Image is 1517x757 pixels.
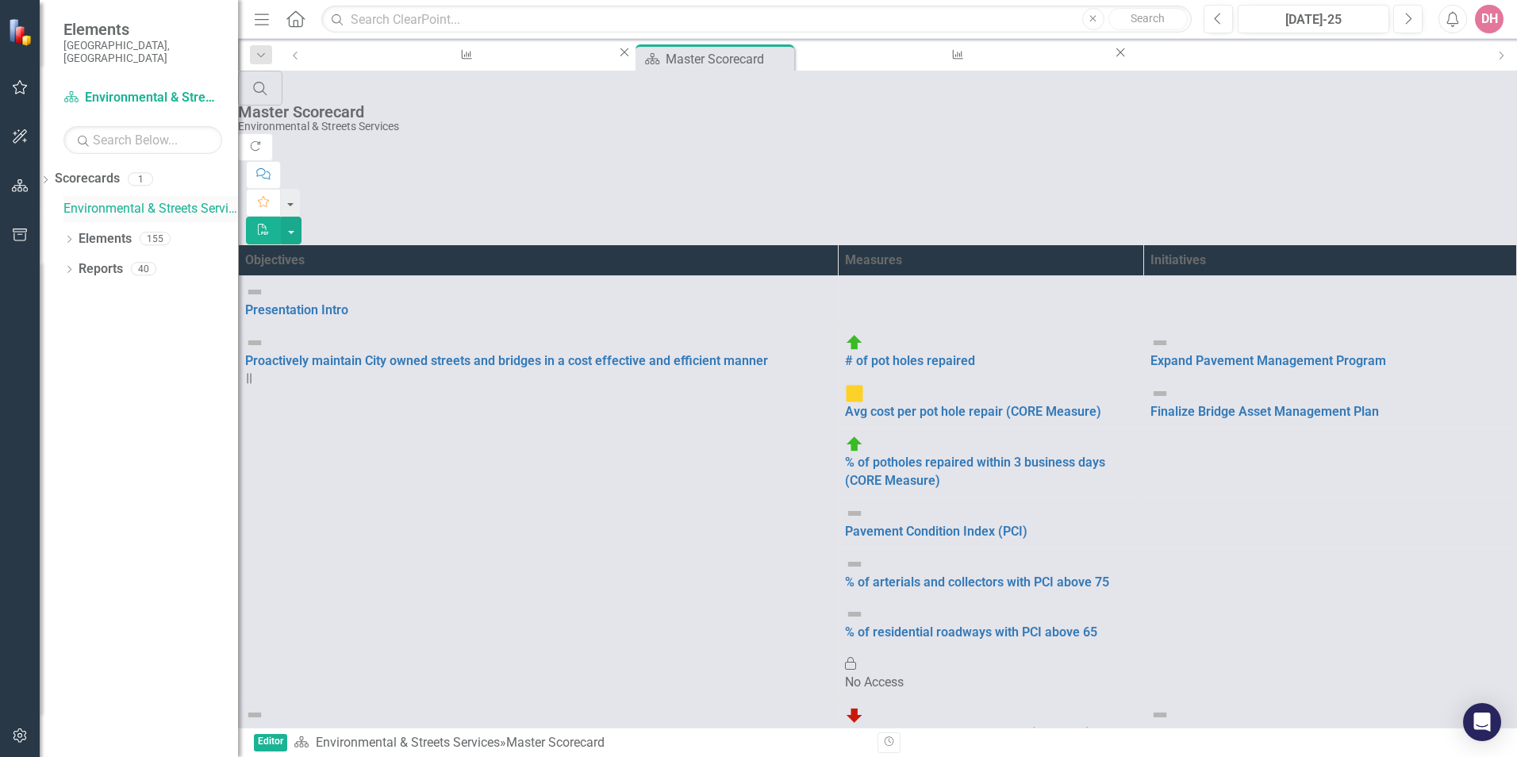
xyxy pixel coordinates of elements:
a: Expand Pavement Management Program [1150,353,1386,368]
td: Double-Click to Edit Right Click for Context Menu [838,327,1144,378]
a: Scorecards [55,170,120,188]
div: Measures [845,252,1138,270]
img: Not Defined [1150,705,1169,724]
button: [DATE]-25 [1238,5,1389,33]
div: Master Scorecard [506,735,605,750]
img: On Target [845,435,864,454]
a: Reports [79,260,123,279]
small: [GEOGRAPHIC_DATA], [GEOGRAPHIC_DATA] [63,39,222,65]
td: Double-Click to Edit Right Click for Context Menu [1144,378,1517,428]
a: Presentation Intro [245,302,348,317]
span: Editor [254,734,287,752]
a: # of pot holes repaired [845,353,975,368]
td: Double-Click to Edit Right Click for Context Menu [1144,327,1517,378]
img: Not Defined [245,333,264,352]
td: Double-Click to Edit Right Click for Context Menu [838,598,1144,649]
button: DH [1475,5,1504,33]
a: % of arterials and collectors with PCI above 75 [845,574,1109,590]
div: Open Intercom Messenger [1463,703,1501,741]
div: Master Scorecard [666,49,790,69]
a: Environmental & Streets Services [63,200,238,218]
td: Double-Click to Edit Right Click for Context Menu [239,327,839,699]
a: Environmental & Streets Services [63,89,222,107]
a: # of community building/beautification projects by Impact Team [797,44,1112,64]
img: Close to Target [845,384,864,403]
a: Pavement Condition Index (PCI) [845,524,1027,539]
td: Double-Click to Edit Right Click for Context Menu [1144,698,1517,749]
div: 40 [131,263,156,276]
a: % of residential roadways with PCI above 65 [845,624,1097,640]
div: # of community building/beautification projects by Impact Team [812,60,1098,79]
div: » [294,734,866,752]
img: ClearPoint Strategy [8,17,36,45]
td: Double-Click to Edit Right Click for Context Menu [838,698,1144,749]
img: Not Defined [845,605,864,624]
td: Double-Click to Edit Right Click for Context Menu [838,548,1144,598]
a: Proactively maintain City owned streets and bridges in a cost effective and efficient manner [245,353,768,368]
img: Not Defined [845,555,864,574]
a: Avg cost per pot hole repair (CORE Measure) [845,404,1101,419]
td: Double-Click to Edit Right Click for Context Menu [838,497,1144,548]
img: On Target [845,333,864,352]
div: Avg Hours from Notification to Action on Nuisance Abatement [326,60,602,79]
input: Search Below... [63,126,222,154]
a: Avg Hours from Notification to Action on Nuisance Abatement [312,44,616,64]
div: No Access [845,674,1138,692]
div: Initiatives [1150,252,1510,270]
span: Search [1131,12,1165,25]
span: Elements [63,20,222,39]
div: Objectives [245,252,831,270]
img: Not Defined [245,705,264,724]
input: Search ClearPoint... [321,6,1192,33]
img: Not Defined [1150,384,1169,403]
div: [DATE]-25 [1243,10,1384,29]
td: Double-Click to Edit Right Click for Context Menu [838,378,1144,428]
img: Needs Improvement [845,705,864,724]
div: 155 [140,232,171,246]
a: Linear feet of sidewalk repaired (In-house) [845,725,1091,740]
a: Environmental & Streets Services [316,735,500,750]
div: Master Scorecard [238,103,1509,121]
img: Not Defined [245,282,264,302]
a: Elements [79,230,132,248]
div: 1 [128,172,153,186]
img: Not Defined [845,504,864,523]
button: Search [1108,8,1188,30]
td: Double-Click to Edit Right Click for Context Menu [838,428,1144,498]
a: % of potholes repaired within 3 business days (CORE Measure) [845,455,1105,488]
td: Double-Click to Edit Right Click for Context Menu [239,276,839,327]
div: Environmental & Streets Services [238,121,1509,133]
a: Expand Sidewalk Repair Program [1150,725,1341,740]
img: Not Defined [1150,333,1169,352]
a: Finalize Bridge Asset Management Plan [1150,404,1379,419]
